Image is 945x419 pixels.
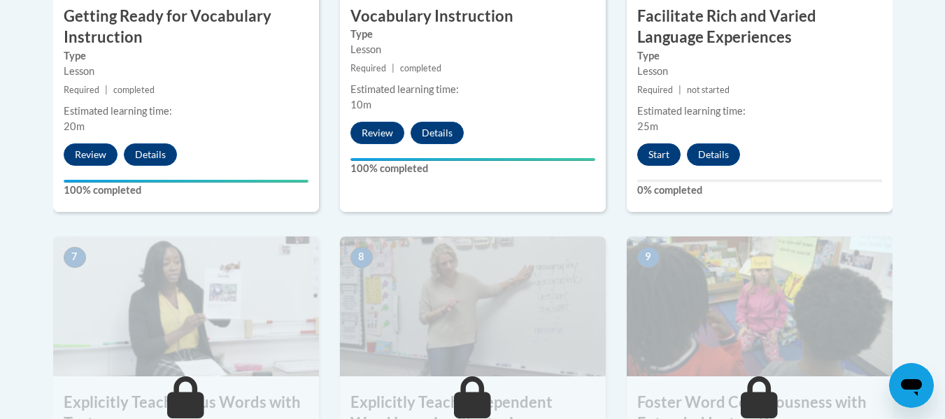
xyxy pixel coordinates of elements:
span: Required [64,85,99,95]
button: Start [637,143,681,166]
label: 100% completed [64,183,308,198]
span: 25m [637,120,658,132]
img: Course Image [53,236,319,376]
span: | [392,63,395,73]
button: Details [687,143,740,166]
label: Type [350,27,595,42]
span: | [678,85,681,95]
span: not started [687,85,730,95]
div: Your progress [350,158,595,161]
label: 0% completed [637,183,882,198]
img: Course Image [627,236,893,376]
button: Details [124,143,177,166]
button: Review [64,143,118,166]
span: 10m [350,99,371,111]
label: Type [637,48,882,64]
div: Lesson [637,64,882,79]
h3: Vocabulary Instruction [340,6,606,27]
iframe: Button to launch messaging window [889,363,934,408]
span: Required [350,63,386,73]
div: Lesson [350,42,595,57]
span: 8 [350,247,373,268]
h3: Getting Ready for Vocabulary Instruction [53,6,319,49]
label: 100% completed [350,161,595,176]
div: Estimated learning time: [637,104,882,119]
label: Type [64,48,308,64]
div: Estimated learning time: [350,82,595,97]
span: 9 [637,247,660,268]
div: Estimated learning time: [64,104,308,119]
span: completed [400,63,441,73]
span: Required [637,85,673,95]
span: completed [113,85,155,95]
span: 7 [64,247,86,268]
span: 20m [64,120,85,132]
img: Course Image [340,236,606,376]
button: Details [411,122,464,144]
h3: Facilitate Rich and Varied Language Experiences [627,6,893,49]
div: Lesson [64,64,308,79]
span: | [105,85,108,95]
button: Review [350,122,404,144]
div: Your progress [64,180,308,183]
